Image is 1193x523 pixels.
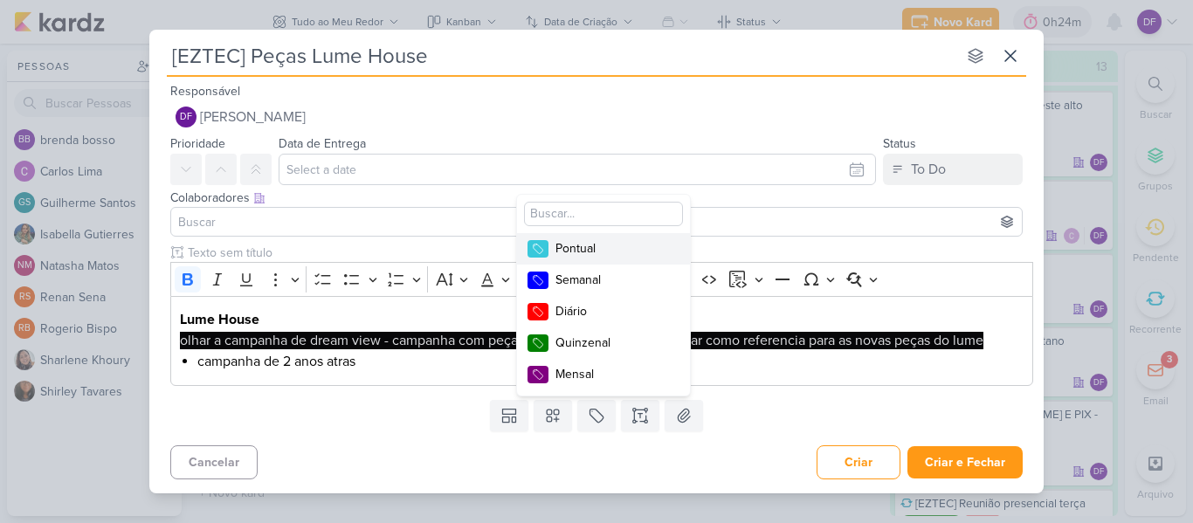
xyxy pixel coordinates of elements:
input: Kard Sem Título [167,40,956,72]
input: Buscar... [524,202,683,226]
div: Pontual [555,239,669,258]
div: Mensal [555,365,669,383]
label: Responsável [170,84,240,99]
span: [PERSON_NAME] [200,107,306,127]
input: Texto sem título [184,244,1033,262]
button: Quinzenal [517,327,690,359]
button: Criar e Fechar [907,446,1023,478]
button: Diário [517,296,690,327]
button: To Do [883,154,1023,185]
button: Mensal [517,359,690,390]
button: Cancelar [170,445,258,479]
button: Pontual [517,233,690,265]
label: Status [883,136,916,151]
label: Data de Entrega [279,136,366,151]
li: campanha de 2 anos atras [197,351,1024,372]
div: Editor toolbar [170,262,1033,296]
div: Diário [555,302,669,320]
input: Buscar [175,211,1018,232]
div: Diego Freitas [176,107,197,127]
div: Editor editing area: main [170,296,1033,386]
button: Criar [817,445,900,479]
div: Quinzenal [555,334,669,352]
label: Prioridade [170,136,225,151]
p: DF [180,113,192,122]
div: To Do [911,159,946,180]
strong: Lume House [180,311,259,328]
input: Select a date [279,154,876,185]
button: Semanal [517,265,690,296]
span: olhar a campanha de dream view - campanha com peças, preços e cp similares -> usar como referenci... [180,332,983,349]
div: Colaboradores [170,189,1023,207]
button: DF [PERSON_NAME] [170,101,1023,133]
div: Semanal [555,271,669,289]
